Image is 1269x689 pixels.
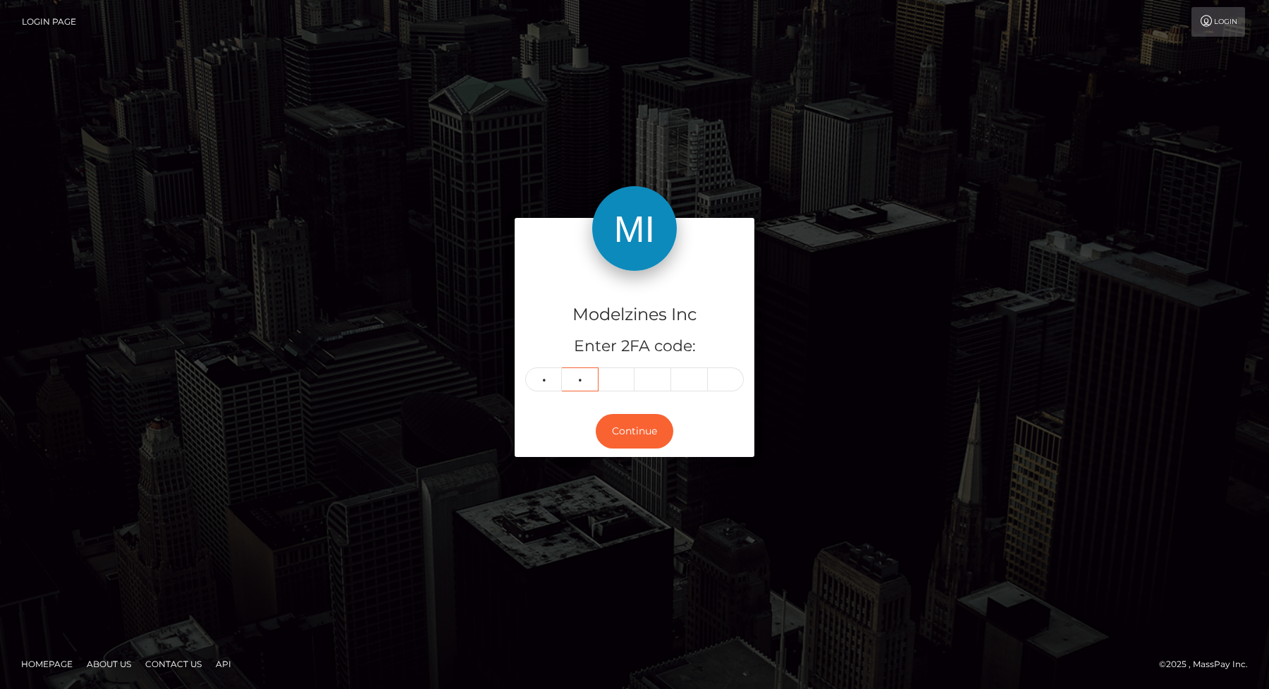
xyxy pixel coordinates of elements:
a: About Us [81,653,137,675]
a: Login [1191,7,1245,37]
a: Homepage [16,653,78,675]
h5: Enter 2FA code: [525,336,744,358]
h4: Modelzines Inc [525,303,744,327]
a: Login Page [22,7,76,37]
button: Continue [596,414,673,449]
div: © 2025 , MassPay Inc. [1159,657,1258,672]
a: Contact Us [140,653,207,675]
a: API [210,653,237,675]
img: Modelzines Inc [592,186,677,271]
